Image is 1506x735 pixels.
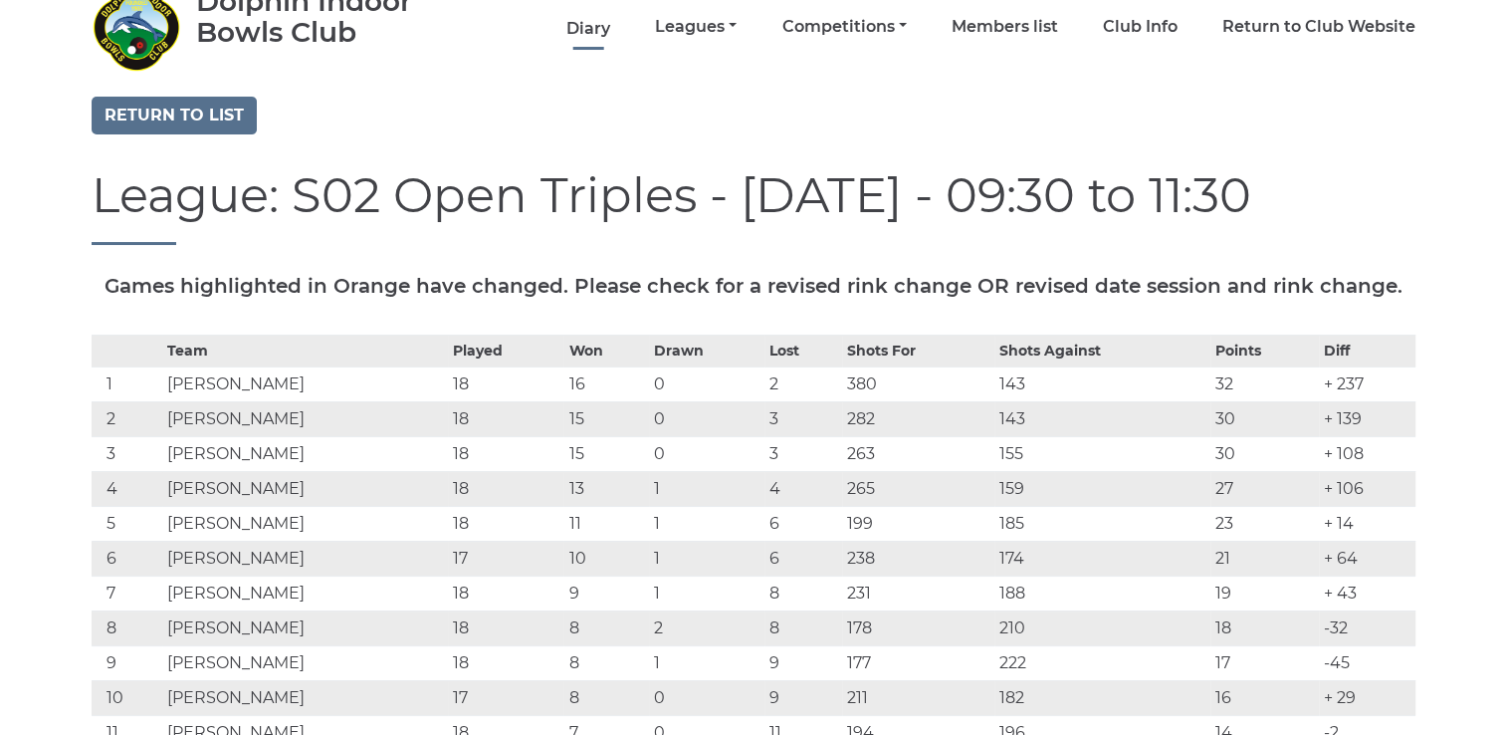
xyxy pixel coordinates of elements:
[92,367,163,401] td: 1
[842,680,994,715] td: 211
[563,436,648,471] td: 15
[994,576,1210,611] td: 188
[842,506,994,541] td: 199
[764,576,842,611] td: 8
[994,471,1210,506] td: 159
[764,541,842,576] td: 6
[649,436,764,471] td: 0
[994,645,1210,680] td: 222
[162,576,448,611] td: [PERSON_NAME]
[162,611,448,645] td: [PERSON_NAME]
[1210,576,1319,611] td: 19
[1210,506,1319,541] td: 23
[563,335,648,367] th: Won
[162,335,448,367] th: Team
[448,576,563,611] td: 18
[764,436,842,471] td: 3
[1319,436,1415,471] td: + 108
[563,576,648,611] td: 9
[842,471,994,506] td: 265
[448,401,563,436] td: 18
[649,401,764,436] td: 0
[649,611,764,645] td: 2
[1210,645,1319,680] td: 17
[1319,611,1415,645] td: -32
[1319,576,1415,611] td: + 43
[162,436,448,471] td: [PERSON_NAME]
[92,471,163,506] td: 4
[1210,471,1319,506] td: 27
[448,436,563,471] td: 18
[764,401,842,436] td: 3
[162,367,448,401] td: [PERSON_NAME]
[842,335,994,367] th: Shots For
[649,471,764,506] td: 1
[649,335,764,367] th: Drawn
[563,401,648,436] td: 15
[92,436,163,471] td: 3
[842,576,994,611] td: 231
[448,645,563,680] td: 18
[1103,16,1178,38] a: Club Info
[448,541,563,576] td: 17
[1319,645,1415,680] td: -45
[448,611,563,645] td: 18
[1319,335,1415,367] th: Diff
[764,367,842,401] td: 2
[1319,367,1415,401] td: + 237
[162,471,448,506] td: [PERSON_NAME]
[1319,401,1415,436] td: + 139
[994,506,1210,541] td: 185
[1210,680,1319,715] td: 16
[448,367,563,401] td: 18
[92,645,163,680] td: 9
[162,680,448,715] td: [PERSON_NAME]
[994,436,1210,471] td: 155
[92,275,1415,297] h5: Games highlighted in Orange have changed. Please check for a revised rink change OR revised date ...
[92,169,1415,245] h1: League: S02 Open Triples - [DATE] - 09:30 to 11:30
[92,97,257,134] a: Return to list
[994,367,1210,401] td: 143
[448,680,563,715] td: 17
[566,18,610,40] a: Diary
[1319,680,1415,715] td: + 29
[994,541,1210,576] td: 174
[1210,541,1319,576] td: 21
[1210,401,1319,436] td: 30
[563,506,648,541] td: 11
[563,471,648,506] td: 13
[842,367,994,401] td: 380
[1210,367,1319,401] td: 32
[649,541,764,576] td: 1
[994,401,1210,436] td: 143
[162,645,448,680] td: [PERSON_NAME]
[842,541,994,576] td: 238
[952,16,1058,38] a: Members list
[764,680,842,715] td: 9
[1319,471,1415,506] td: + 106
[1319,541,1415,576] td: + 64
[1319,506,1415,541] td: + 14
[1210,335,1319,367] th: Points
[649,645,764,680] td: 1
[649,576,764,611] td: 1
[92,541,163,576] td: 6
[842,645,994,680] td: 177
[92,401,163,436] td: 2
[162,506,448,541] td: [PERSON_NAME]
[764,645,842,680] td: 9
[842,611,994,645] td: 178
[994,335,1210,367] th: Shots Against
[563,541,648,576] td: 10
[162,541,448,576] td: [PERSON_NAME]
[649,506,764,541] td: 1
[994,680,1210,715] td: 182
[649,367,764,401] td: 0
[764,506,842,541] td: 6
[649,680,764,715] td: 0
[92,680,163,715] td: 10
[563,680,648,715] td: 8
[842,401,994,436] td: 282
[1222,16,1415,38] a: Return to Club Website
[764,335,842,367] th: Lost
